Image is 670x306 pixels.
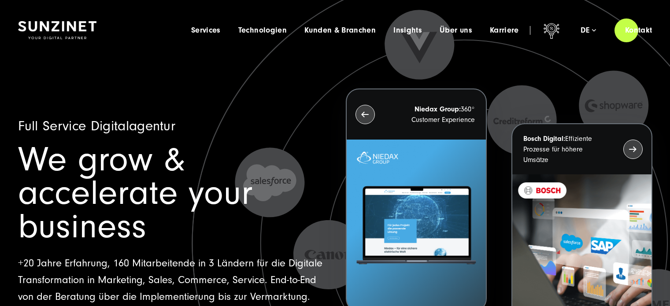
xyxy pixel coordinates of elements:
[191,26,221,35] a: Services
[18,143,325,243] h1: We grow & accelerate your business
[238,26,287,35] a: Technologien
[523,135,565,143] strong: Bosch Digital:
[415,105,461,113] strong: Niedax Group:
[18,118,176,134] span: Full Service Digitalagentur
[18,21,96,40] img: SUNZINET Full Service Digital Agentur
[523,133,607,165] p: Effiziente Prozesse für höhere Umsätze
[18,255,325,305] p: +20 Jahre Erfahrung, 160 Mitarbeitende in 3 Ländern für die Digitale Transformation in Marketing,...
[581,26,596,35] div: de
[490,26,519,35] a: Karriere
[304,26,376,35] a: Kunden & Branchen
[393,26,422,35] a: Insights
[391,104,475,125] p: 360° Customer Experience
[440,26,472,35] a: Über uns
[614,18,663,43] a: Kontakt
